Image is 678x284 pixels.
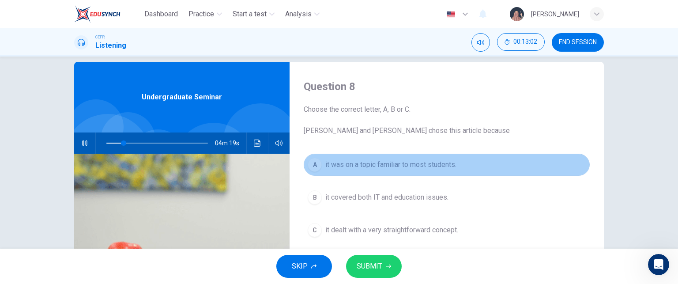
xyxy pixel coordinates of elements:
[308,190,322,204] div: B
[497,33,545,52] div: Hide
[282,6,323,22] button: Analysis
[648,254,669,275] iframe: Intercom live chat
[304,219,590,241] button: Cit dealt with a very straightforward concept.
[552,33,604,52] button: END SESSION
[7,34,169,152] div: If you take multiple tests, we will take the highest scores from each section to compile your fin...
[308,223,322,237] div: C
[43,8,53,15] h1: Fin
[151,213,166,227] button: Send a message…
[155,4,171,19] div: Close
[510,7,524,21] img: Profile picture
[308,158,322,172] div: A
[357,260,382,273] span: SUBMIT
[14,216,21,223] button: Emoji picker
[14,159,111,167] div: Did that answer your question?
[250,133,264,154] button: Click to see the audio transcription
[285,9,312,19] span: Analysis
[233,9,267,19] span: Start a test
[292,260,308,273] span: SKIP
[445,11,456,18] img: en
[7,153,169,180] div: Fin says…
[325,225,458,235] span: it dealt with a very straightforward concept.
[304,80,590,94] h4: Question 8
[74,5,141,23] a: EduSynch logo
[325,192,448,203] span: it covered both IT and education issues.
[6,4,23,20] button: go back
[28,216,35,223] button: Gif picker
[42,216,49,223] button: Upload attachment
[7,34,169,153] div: Fin says…
[471,33,490,52] div: Mute
[25,5,39,19] img: Profile image for Fin
[559,39,597,46] span: END SESSION
[276,255,332,278] button: SKIP
[74,5,121,23] img: EduSynch logo
[304,186,590,208] button: Bit covered both IT and education issues.
[325,159,456,170] span: it was on a topic familiar to most students.
[14,39,162,82] div: If you take multiple tests, we will take the highest scores from each section to compile your fin...
[7,153,118,173] div: Did that answer your question?
[8,198,169,213] textarea: Message…
[304,154,590,176] button: Ait was on a topic familiar to most students.
[215,133,246,154] span: 04m 19s
[95,40,126,51] h1: Listening
[142,92,222,102] span: Undergraduate Seminar
[14,87,162,147] div: However, the process of combining high scores from previous tests applies only to the CEFR Level ...
[95,34,105,40] span: CEFR
[185,6,226,22] button: Practice
[346,255,402,278] button: SUBMIT
[188,9,214,19] span: Practice
[144,9,178,19] span: Dashboard
[81,177,96,192] button: Scroll to bottom
[304,104,590,136] span: Choose the correct letter, A, B or C. [PERSON_NAME] and [PERSON_NAME] chose this article because
[20,130,128,137] a: [EMAIL_ADDRESS][DOMAIN_NAME]
[513,38,537,45] span: 00:13:02
[138,4,155,20] button: Home
[497,33,545,51] button: 00:13:02
[531,9,579,19] div: [PERSON_NAME]
[229,6,278,22] button: Start a test
[7,180,169,206] div: WAN says…
[141,6,181,22] button: Dashboard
